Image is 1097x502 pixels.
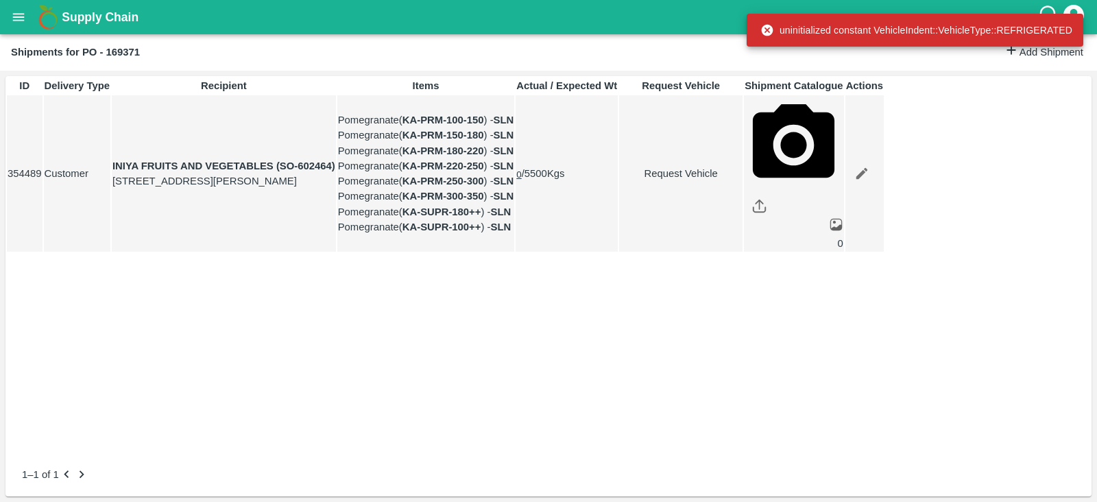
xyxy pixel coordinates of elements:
[494,145,514,156] strong: SLN
[402,160,484,171] b: KA-PRM-220-250
[338,174,514,189] p: Pomegranate ( ) -
[402,222,481,232] b: KA-SUPR-100++
[338,204,514,219] p: Pomegranate ( ) -
[1037,5,1061,29] div: customer-support
[846,80,883,91] b: Actions
[494,115,514,125] strong: SLN
[338,219,514,235] p: Pomegranate ( ) -
[846,158,878,189] a: Edit
[494,176,514,187] strong: SLN
[516,166,617,181] p: / 5500 Kgs
[402,145,484,156] b: KA-PRM-180-220
[516,169,521,180] button: 0
[3,1,34,33] button: open drawer
[22,467,59,482] p: 1–1 of 1
[402,176,484,187] b: KA-PRM-250-300
[19,80,29,91] b: ID
[45,80,110,91] b: Delivery Type
[402,115,484,125] b: KA-PRM-100-150
[34,3,62,31] img: logo
[494,130,514,141] strong: SLN
[338,112,514,128] p: Pomegranate ( ) -
[494,160,514,171] strong: SLN
[402,130,484,141] b: KA-PRM-150-180
[516,80,617,91] b: Actual / Expected Wt
[494,191,514,202] strong: SLN
[829,217,843,232] img: preview
[490,222,511,232] strong: SLN
[62,8,1037,27] a: Supply Chain
[1061,3,1086,32] div: account of current user
[338,128,514,143] p: Pomegranate ( ) -
[402,206,481,217] b: KA-SUPR-180++
[402,191,484,202] b: KA-PRM-300-350
[413,80,439,91] b: Items
[112,160,335,171] strong: INIYA FRUITS AND VEGETABLES (SO-602464)
[745,236,843,251] div: 0
[112,174,335,189] p: [STREET_ADDRESS][PERSON_NAME]
[490,206,511,217] strong: SLN
[201,80,247,91] b: Recipient
[745,80,843,91] b: Shipment Catalogue
[338,143,514,158] p: Pomegranate ( ) -
[620,166,742,181] a: Request Vehicle
[11,47,140,58] b: Shipments for PO - 169371
[7,95,43,252] td: 354489
[1004,43,1083,62] a: Add Shipment
[752,199,767,213] img: share
[44,95,110,252] td: Customer
[338,189,514,204] p: Pomegranate ( ) -
[760,18,1072,43] div: uninitialized constant VehicleIndent::VehicleType::REFRIGERATED
[338,158,514,174] p: Pomegranate ( ) -
[642,80,720,91] b: Request Vehicle
[62,10,138,24] b: Supply Chain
